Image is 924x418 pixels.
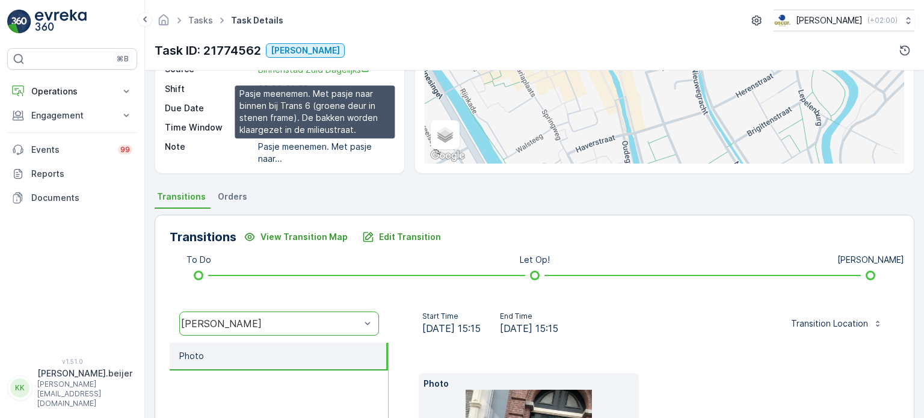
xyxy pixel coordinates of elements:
p: Photo [179,350,204,362]
p: End Time [500,312,558,321]
p: Task ID: 21774562 [155,41,261,60]
span: v 1.51.0 [7,358,137,365]
p: [PERSON_NAME] [271,45,340,57]
button: [PERSON_NAME](+02:00) [774,10,914,31]
p: Events [31,144,111,156]
a: Tasks [188,15,213,25]
p: Start Time [422,312,481,321]
a: Layers [432,121,458,148]
a: Reports [7,162,137,186]
a: Events99 [7,138,137,162]
a: Open this area in Google Maps (opens a new window) [428,148,467,164]
span: Transitions [157,191,206,203]
span: [DATE] 15:15 [500,321,558,336]
div: KK [10,378,29,398]
p: Pasje meenemen. Met pasje naar... [258,141,374,164]
p: Reports [31,168,132,180]
p: ( +02:00 ) [867,16,898,25]
button: Edit Transition [355,227,448,247]
p: [PERSON_NAME].beijer [37,367,132,380]
img: basis-logo_rgb2x.png [774,14,791,27]
p: 00:00-23:59 [258,83,391,95]
p: Due Date [165,102,253,114]
p: Operations [31,85,113,97]
p: [PERSON_NAME][EMAIL_ADDRESS][DOMAIN_NAME] [37,380,132,408]
p: To Do [186,254,211,266]
button: Geen Afval [266,43,345,58]
p: 99 [120,145,130,155]
img: Google [428,148,467,164]
span: Task Details [229,14,286,26]
p: Let Op! [520,254,550,266]
p: Time Window [165,121,253,134]
button: View Transition Map [236,227,355,247]
p: Transitions [170,228,236,246]
p: Pasje meenemen. Met pasje naar binnen bij Trans 6 (groene deur in stenen frame). De bakken worden... [239,88,390,136]
a: Documents [7,186,137,210]
p: [PERSON_NAME] [796,14,863,26]
p: Photo [423,378,635,390]
p: ⌘B [117,54,129,64]
div: [PERSON_NAME] [181,318,360,329]
p: View Transition Map [260,231,348,243]
img: logo_light-DOdMpM7g.png [35,10,87,34]
button: KK[PERSON_NAME].beijer[PERSON_NAME][EMAIL_ADDRESS][DOMAIN_NAME] [7,367,137,408]
p: Engagement [31,109,113,121]
p: Transition Location [791,318,868,330]
p: [PERSON_NAME] [837,254,904,266]
p: Documents [31,192,132,204]
button: Transition Location [784,314,890,333]
span: [DATE] 15:15 [422,321,481,336]
button: Engagement [7,103,137,128]
a: Homepage [157,18,170,28]
button: Operations [7,79,137,103]
img: logo [7,10,31,34]
p: Note [165,141,253,165]
span: Orders [218,191,247,203]
p: Shift [165,83,253,95]
p: Edit Transition [379,231,441,243]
